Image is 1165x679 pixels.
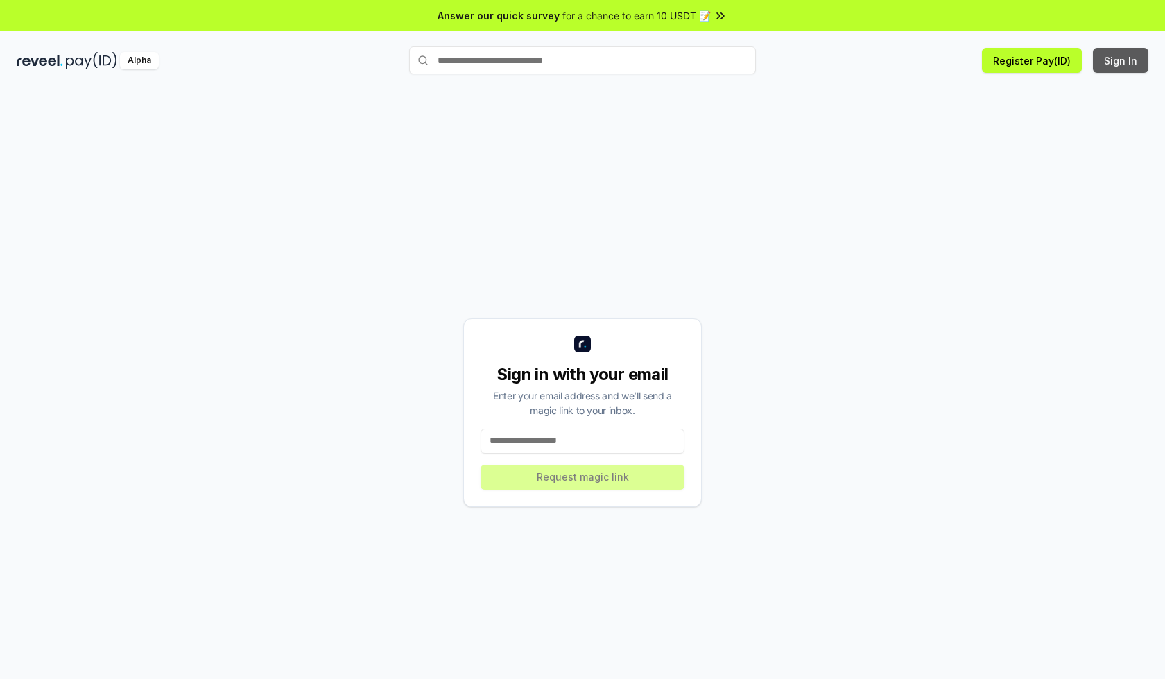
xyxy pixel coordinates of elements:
img: logo_small [574,336,591,352]
div: Alpha [120,52,159,69]
button: Register Pay(ID) [982,48,1082,73]
img: pay_id [66,52,117,69]
div: Sign in with your email [481,363,684,386]
span: Answer our quick survey [438,8,560,23]
img: reveel_dark [17,52,63,69]
span: for a chance to earn 10 USDT 📝 [562,8,711,23]
div: Enter your email address and we’ll send a magic link to your inbox. [481,388,684,418]
button: Sign In [1093,48,1148,73]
